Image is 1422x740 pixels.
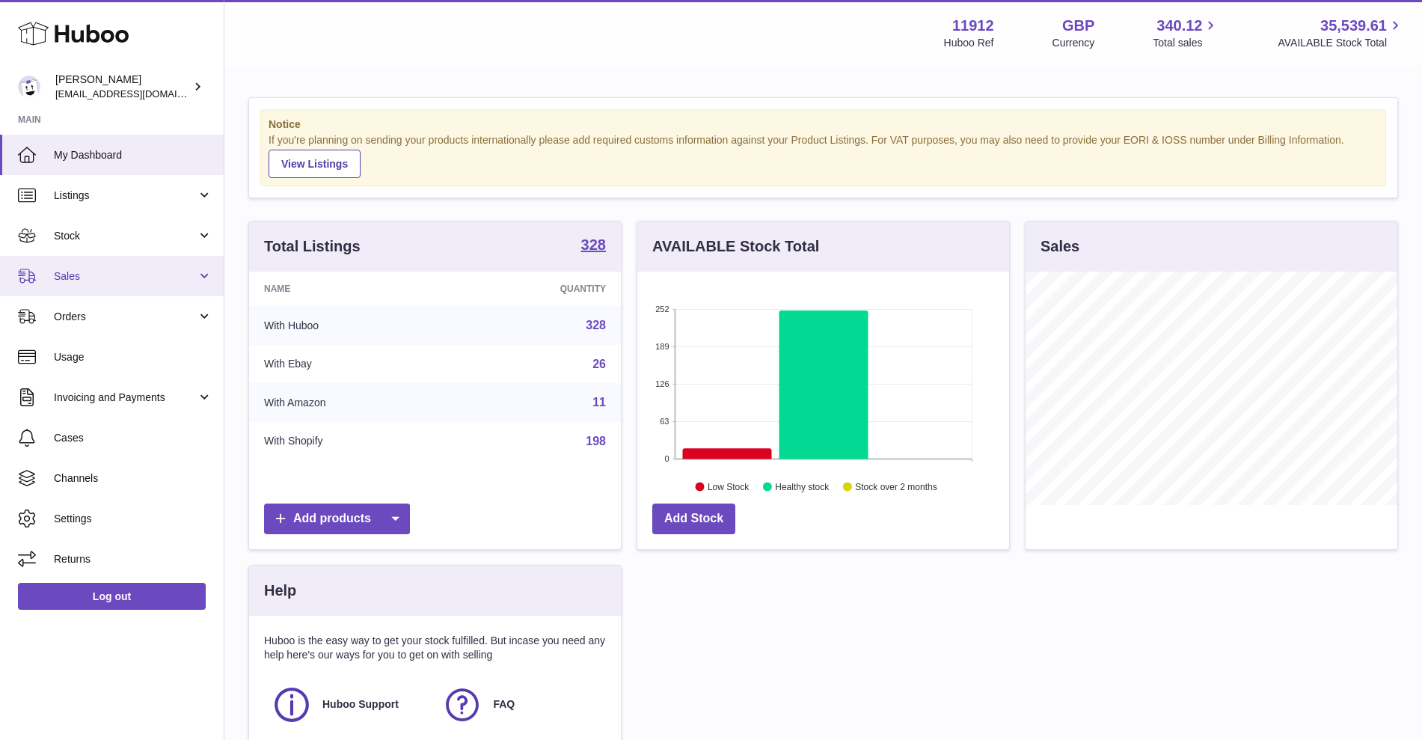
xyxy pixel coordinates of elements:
a: 26 [592,358,606,370]
a: Add Stock [652,504,735,534]
a: FAQ [442,685,598,725]
span: Listings [54,189,197,203]
div: Currency [1052,36,1095,50]
th: Quantity [453,272,621,306]
td: With Amazon [249,383,453,422]
span: 35,539.61 [1320,16,1387,36]
strong: GBP [1062,16,1094,36]
h3: Total Listings [264,236,361,257]
text: 189 [655,342,669,351]
td: With Ebay [249,345,453,384]
a: 11 [592,396,606,409]
text: 252 [655,305,669,314]
strong: 328 [581,237,606,252]
span: Usage [54,350,212,364]
span: Channels [54,471,212,486]
a: Log out [18,583,206,610]
span: Returns [54,552,212,566]
span: Invoicing and Payments [54,391,197,405]
td: With Huboo [249,306,453,345]
text: Stock over 2 months [855,481,937,492]
h3: Sales [1041,236,1079,257]
a: 328 [586,319,606,331]
a: Huboo Support [272,685,427,725]
a: View Listings [269,150,361,178]
text: Healthy stock [775,481,830,492]
text: 63 [660,417,669,426]
strong: Notice [269,117,1378,132]
span: My Dashboard [54,148,212,162]
span: Huboo Support [322,697,399,712]
a: 35,539.61 AVAILABLE Stock Total [1278,16,1404,50]
p: Huboo is the easy way to get your stock fulfilled. But incase you need any help here's our ways f... [264,634,606,662]
td: With Shopify [249,422,453,461]
span: Sales [54,269,197,284]
span: Total sales [1153,36,1219,50]
div: Huboo Ref [944,36,994,50]
div: [PERSON_NAME] [55,73,190,101]
h3: Help [264,581,296,601]
span: FAQ [493,697,515,712]
span: Orders [54,310,197,324]
a: 340.12 Total sales [1153,16,1219,50]
span: Stock [54,229,197,243]
text: 0 [664,454,669,463]
span: Settings [54,512,212,526]
span: Cases [54,431,212,445]
a: Add products [264,504,410,534]
a: 328 [581,237,606,255]
th: Name [249,272,453,306]
text: 126 [655,379,669,388]
span: AVAILABLE Stock Total [1278,36,1404,50]
div: If you're planning on sending your products internationally please add required customs informati... [269,133,1378,178]
span: [EMAIL_ADDRESS][DOMAIN_NAME] [55,88,220,100]
strong: 11912 [952,16,994,36]
text: Low Stock [708,481,750,492]
span: 340.12 [1156,16,1202,36]
img: info@carbonmyride.com [18,76,40,98]
h3: AVAILABLE Stock Total [652,236,819,257]
a: 198 [586,435,606,447]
